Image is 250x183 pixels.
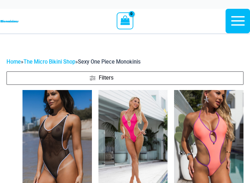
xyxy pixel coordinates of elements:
a: The Micro Bikini Shop [23,59,75,65]
a: Filters [7,71,243,85]
span: Filters [99,74,113,82]
a: View Shopping Cart, empty [117,12,133,29]
span: Sexy One Piece Monokinis [78,59,140,65]
a: Home [7,59,21,65]
span: » » [7,59,140,65]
